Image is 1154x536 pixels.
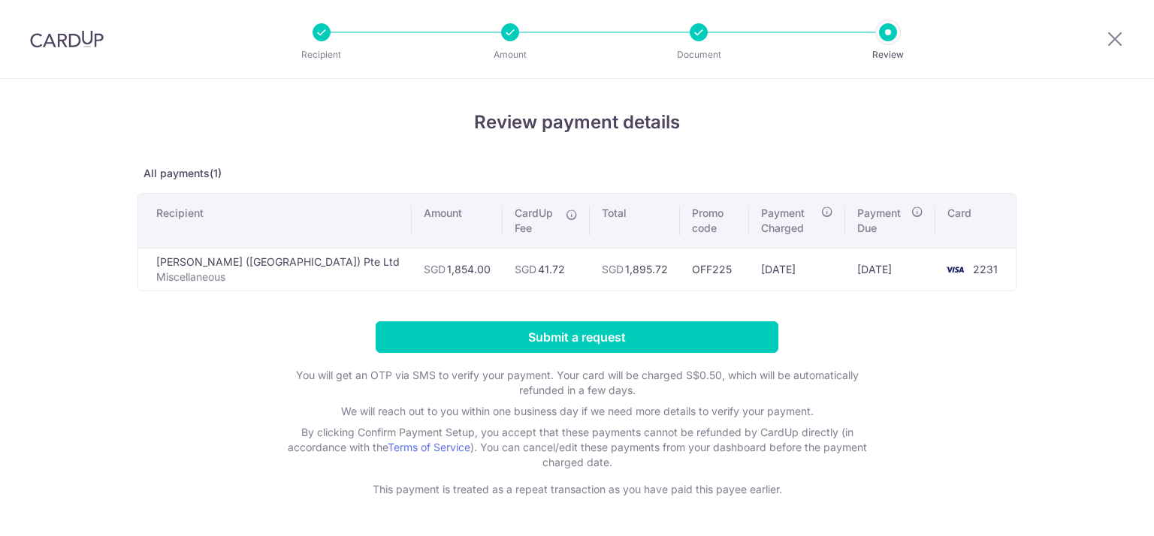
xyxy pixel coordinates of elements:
p: Amount [455,47,566,62]
td: 1,895.72 [590,248,680,291]
th: Card [935,194,1016,248]
p: Document [643,47,754,62]
td: [DATE] [749,248,845,291]
input: Submit a request [376,321,778,353]
img: CardUp [30,30,104,48]
td: 41.72 [503,248,590,291]
span: Payment Charged [761,206,817,236]
th: Promo code [680,194,749,248]
th: Amount [412,194,503,248]
span: 2231 [973,263,998,276]
p: All payments(1) [137,166,1017,181]
p: Miscellaneous [156,270,400,285]
span: CardUp Fee [515,206,558,236]
p: Recipient [266,47,377,62]
h4: Review payment details [137,109,1017,136]
p: You will get an OTP via SMS to verify your payment. Your card will be charged S$0.50, which will ... [276,368,878,398]
span: SGD [424,263,446,276]
p: Review [832,47,944,62]
th: Total [590,194,680,248]
td: [DATE] [845,248,935,291]
td: OFF225 [680,248,749,291]
span: SGD [515,263,536,276]
span: SGD [602,263,624,276]
p: We will reach out to you within one business day if we need more details to verify your payment. [276,404,878,419]
th: Recipient [138,194,412,248]
span: Payment Due [857,206,907,236]
td: 1,854.00 [412,248,503,291]
p: By clicking Confirm Payment Setup, you accept that these payments cannot be refunded by CardUp di... [276,425,878,470]
td: [PERSON_NAME] ([GEOGRAPHIC_DATA]) Pte Ltd [138,248,412,291]
p: This payment is treated as a repeat transaction as you have paid this payee earlier. [276,482,878,497]
a: Terms of Service [388,441,470,453]
img: <span class="translation_missing" title="translation missing: en.account_steps.new_confirm_form.b... [940,260,970,279]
